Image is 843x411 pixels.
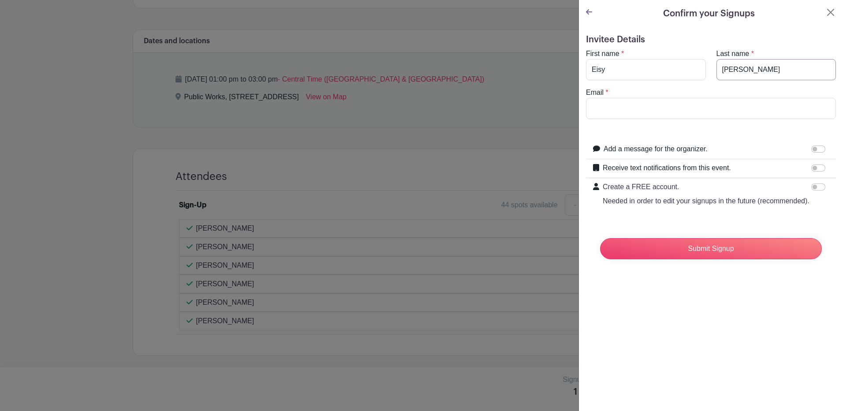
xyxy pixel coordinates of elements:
[586,49,619,59] label: First name
[716,49,750,59] label: Last name
[586,34,836,45] h5: Invitee Details
[604,144,708,154] label: Add a message for the organizer.
[603,163,731,173] label: Receive text notifications from this event.
[603,196,809,206] p: Needed in order to edit your signups in the future (recommended).
[825,7,836,18] button: Close
[663,7,755,20] h5: Confirm your Signups
[603,182,809,192] p: Create a FREE account.
[600,238,822,259] input: Submit Signup
[586,87,604,98] label: Email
